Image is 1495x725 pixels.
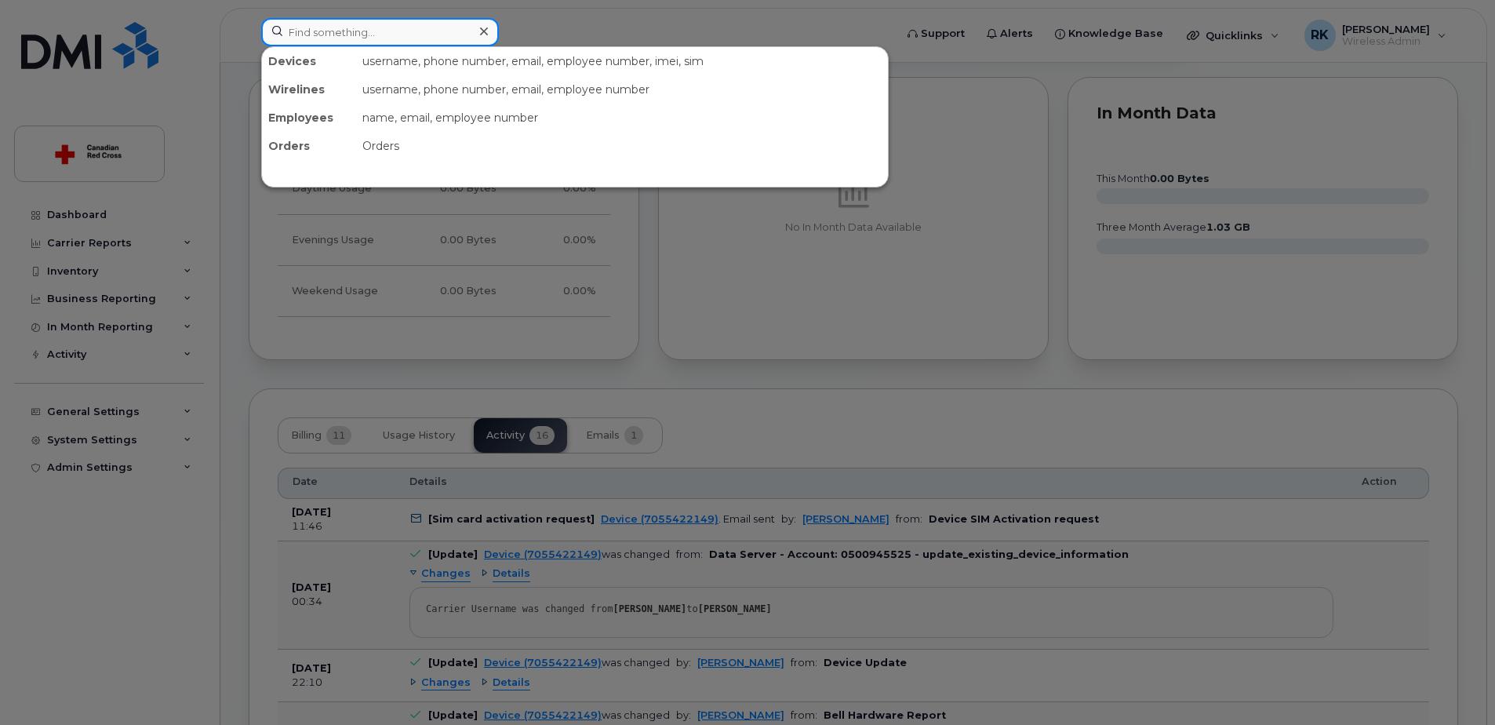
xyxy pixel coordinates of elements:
[356,47,888,75] div: username, phone number, email, employee number, imei, sim
[356,132,888,160] div: Orders
[261,18,499,46] input: Find something...
[262,132,356,160] div: Orders
[356,75,888,104] div: username, phone number, email, employee number
[262,75,356,104] div: Wirelines
[356,104,888,132] div: name, email, employee number
[262,104,356,132] div: Employees
[262,47,356,75] div: Devices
